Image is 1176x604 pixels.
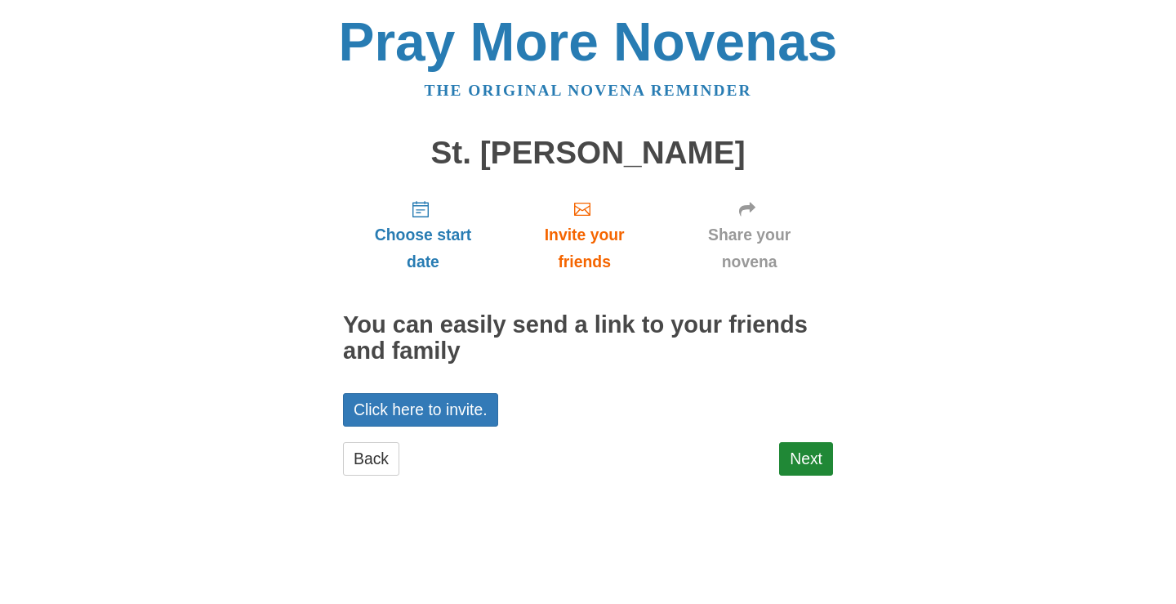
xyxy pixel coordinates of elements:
[339,11,838,72] a: Pray More Novenas
[666,186,833,284] a: Share your novena
[343,136,833,171] h1: St. [PERSON_NAME]
[343,186,503,284] a: Choose start date
[343,442,399,476] a: Back
[343,393,498,427] a: Click here to invite.
[519,221,649,275] span: Invite your friends
[359,221,487,275] span: Choose start date
[343,312,833,365] h2: You can easily send a link to your friends and family
[503,186,666,284] a: Invite your friends
[682,221,817,275] span: Share your novena
[425,82,752,99] a: The original novena reminder
[779,442,833,476] a: Next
